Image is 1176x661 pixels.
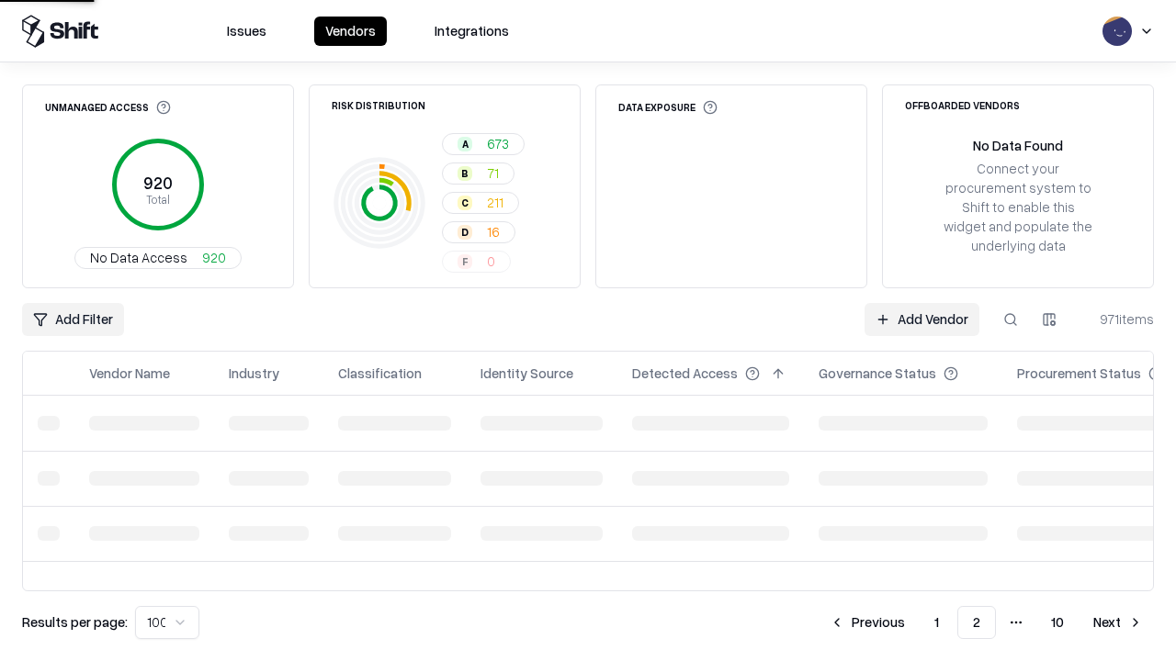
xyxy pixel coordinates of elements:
[481,364,573,383] div: Identity Source
[1036,606,1079,639] button: 10
[865,303,979,336] a: Add Vendor
[22,303,124,336] button: Add Filter
[338,364,422,383] div: Classification
[45,100,171,115] div: Unmanaged Access
[314,17,387,46] button: Vendors
[1080,309,1154,329] div: 971 items
[487,193,503,212] span: 211
[442,133,525,155] button: A673
[487,163,499,183] span: 71
[942,159,1094,256] div: Connect your procurement system to Shift to enable this widget and populate the underlying data
[424,17,520,46] button: Integrations
[74,247,242,269] button: No Data Access920
[819,606,916,639] button: Previous
[229,364,279,383] div: Industry
[442,162,514,185] button: B71
[458,196,472,210] div: C
[957,606,996,639] button: 2
[22,612,128,632] p: Results per page:
[442,192,519,214] button: C211
[819,364,936,383] div: Governance Status
[442,221,515,243] button: D16
[89,364,170,383] div: Vendor Name
[202,248,226,267] span: 920
[90,248,187,267] span: No Data Access
[458,137,472,151] div: A
[146,192,170,207] tspan: Total
[632,364,738,383] div: Detected Access
[216,17,277,46] button: Issues
[487,222,500,241] span: 16
[332,100,425,110] div: Risk Distribution
[458,225,472,240] div: D
[458,166,472,181] div: B
[920,606,954,639] button: 1
[143,173,173,193] tspan: 920
[618,100,718,115] div: Data Exposure
[973,136,1063,155] div: No Data Found
[819,606,1154,639] nav: pagination
[1017,364,1141,383] div: Procurement Status
[487,134,509,153] span: 673
[905,100,1020,110] div: Offboarded Vendors
[1082,606,1154,639] button: Next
